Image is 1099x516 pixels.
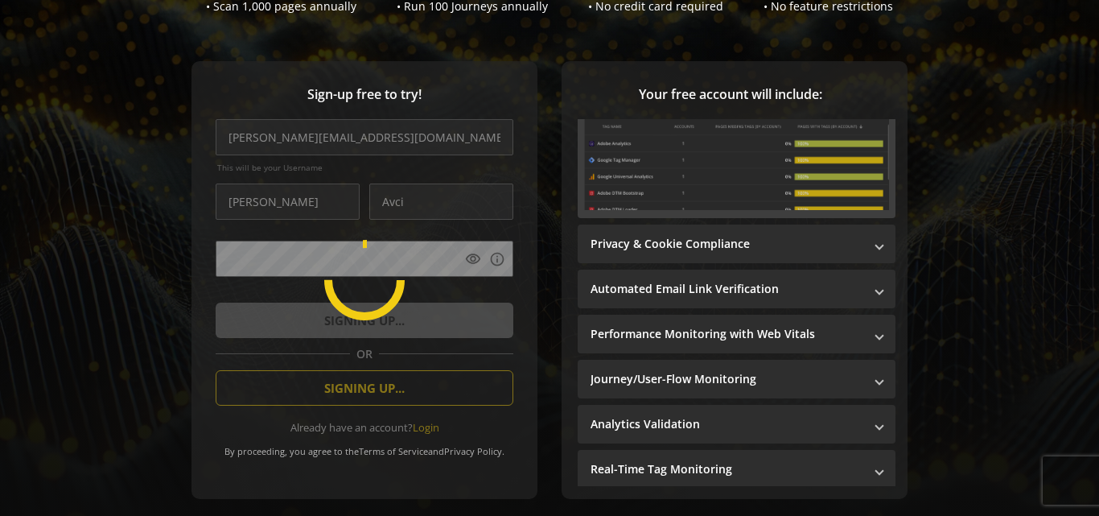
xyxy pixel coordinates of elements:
[591,281,863,297] mat-panel-title: Automated Email Link Verification
[591,371,863,387] mat-panel-title: Journey/User-Flow Monitoring
[591,461,863,477] mat-panel-title: Real-Time Tag Monitoring
[578,85,883,104] span: Your free account will include:
[591,236,863,252] mat-panel-title: Privacy & Cookie Compliance
[359,445,428,457] a: Terms of Service
[216,85,513,104] span: Sign-up free to try!
[584,105,889,210] img: Sitewide Inventory & Monitoring
[578,360,895,398] mat-expansion-panel-header: Journey/User-Flow Monitoring
[216,435,513,457] div: By proceeding, you agree to the and .
[591,416,863,432] mat-panel-title: Analytics Validation
[578,225,895,263] mat-expansion-panel-header: Privacy & Cookie Compliance
[578,315,895,353] mat-expansion-panel-header: Performance Monitoring with Web Vitals
[444,445,502,457] a: Privacy Policy
[578,270,895,308] mat-expansion-panel-header: Automated Email Link Verification
[578,450,895,489] mat-expansion-panel-header: Real-Time Tag Monitoring
[578,405,895,444] mat-expansion-panel-header: Analytics Validation
[591,326,863,342] mat-panel-title: Performance Monitoring with Web Vitals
